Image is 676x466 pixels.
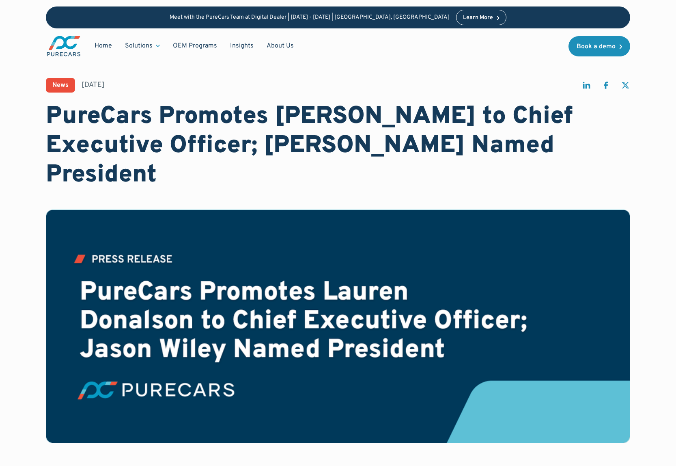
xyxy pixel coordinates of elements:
div: Solutions [125,41,153,50]
div: Solutions [118,38,166,54]
div: Book a demo [577,43,616,50]
a: Insights [224,38,260,54]
a: About Us [260,38,300,54]
div: [DATE] [82,80,105,90]
a: Home [88,38,118,54]
a: share on twitter [620,80,630,94]
div: News [52,82,69,88]
img: purecars logo [46,35,82,57]
a: OEM Programs [166,38,224,54]
a: main [46,35,82,57]
a: Book a demo [568,36,630,56]
a: share on facebook [601,80,611,94]
a: Learn More [456,10,506,25]
a: share on linkedin [581,80,591,94]
p: Meet with the PureCars Team at Digital Dealer | [DATE] - [DATE] | [GEOGRAPHIC_DATA], [GEOGRAPHIC_... [170,14,450,21]
div: Learn More [463,15,493,21]
h1: PureCars Promotes [PERSON_NAME] to Chief Executive Officer; [PERSON_NAME] Named President [46,102,630,190]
